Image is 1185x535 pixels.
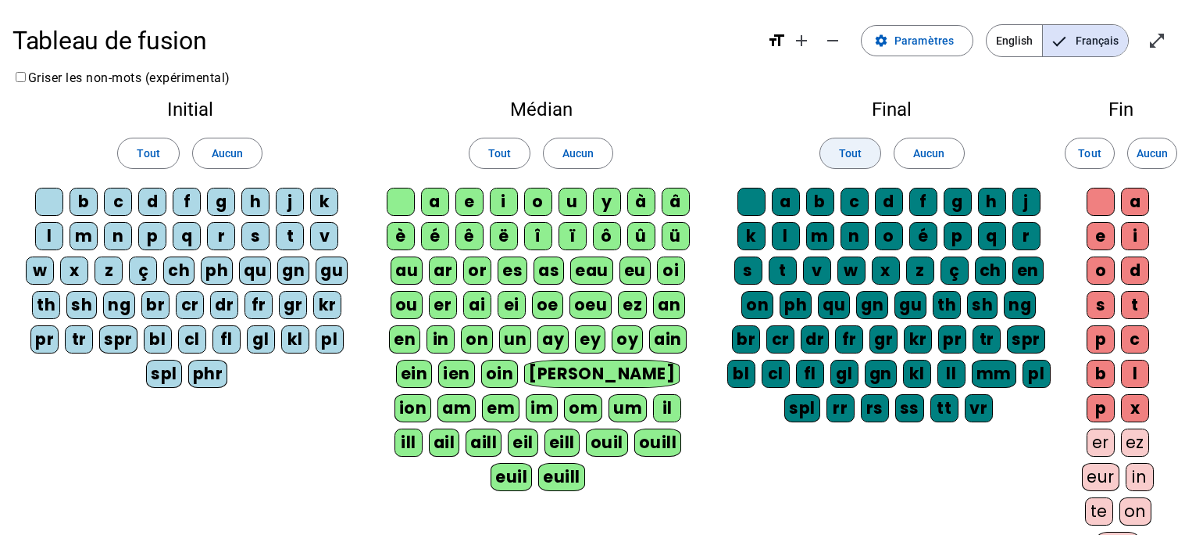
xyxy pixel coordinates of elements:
div: tr [65,325,93,354]
div: am [437,394,476,422]
span: Aucun [1137,144,1168,163]
div: gr [869,325,898,354]
div: mm [972,360,1016,388]
div: ouil [586,429,628,457]
div: s [241,222,269,250]
div: v [803,257,831,285]
mat-button-toggle-group: Language selection [986,24,1129,57]
div: ï [559,222,587,250]
div: au [391,257,423,285]
span: Aucun [212,144,243,163]
span: Paramètres [894,31,954,50]
div: kr [313,291,341,319]
div: on [461,325,493,354]
div: r [207,222,235,250]
button: Diminuer la taille de la police [817,25,848,56]
span: Français [1043,25,1128,56]
div: er [1087,429,1115,457]
div: ey [575,325,605,354]
div: ç [129,257,157,285]
div: d [875,188,903,216]
div: ein [396,360,433,388]
button: Tout [819,138,881,169]
div: à [627,188,655,216]
div: p [1087,325,1115,354]
div: gn [865,360,897,388]
div: spr [1007,325,1045,354]
button: Augmenter la taille de la police [786,25,817,56]
div: sh [66,291,97,319]
div: k [737,222,766,250]
h2: Fin [1082,100,1160,119]
div: é [909,222,937,250]
div: ez [618,291,647,319]
div: ü [662,222,690,250]
div: eu [619,257,651,285]
div: rr [826,394,855,422]
div: eur [1082,463,1119,491]
span: Tout [839,144,862,163]
div: il [653,394,681,422]
div: e [455,188,484,216]
label: Griser les non-mots (expérimental) [12,70,230,85]
div: f [909,188,937,216]
div: cl [178,325,206,354]
div: ng [103,291,135,319]
div: u [559,188,587,216]
div: z [95,257,123,285]
div: oeu [569,291,612,319]
div: ai [463,291,491,319]
button: Entrer en plein écran [1141,25,1173,56]
div: gn [856,291,888,319]
div: an [653,291,685,319]
button: Tout [1065,138,1115,169]
mat-icon: add [792,31,811,50]
div: ouill [634,429,681,457]
div: gn [277,257,309,285]
div: cr [766,325,794,354]
div: ill [394,429,423,457]
div: gr [279,291,307,319]
div: x [60,257,88,285]
div: t [1121,291,1149,319]
div: fl [796,360,824,388]
div: c [1121,325,1149,354]
div: d [1121,257,1149,285]
div: k [310,188,338,216]
div: br [732,325,760,354]
div: x [872,257,900,285]
div: m [806,222,834,250]
div: th [32,291,60,319]
div: phr [188,360,228,388]
div: euil [491,463,532,491]
div: ei [498,291,526,319]
button: Aucun [1127,138,1177,169]
div: tt [930,394,958,422]
div: z [906,257,934,285]
span: Aucun [913,144,944,163]
div: pr [30,325,59,354]
div: bl [144,325,172,354]
div: em [482,394,519,422]
div: on [1119,497,1151,526]
span: Tout [488,144,511,163]
button: Aucun [894,138,964,169]
div: kr [904,325,932,354]
div: ar [429,257,457,285]
span: Tout [1078,144,1101,163]
div: in [427,325,455,354]
div: g [207,188,235,216]
div: î [524,222,552,250]
div: p [944,222,972,250]
mat-icon: settings [874,34,888,48]
div: vr [965,394,993,422]
div: ss [895,394,924,422]
div: eil [508,429,538,457]
div: d [138,188,166,216]
div: en [389,325,420,354]
div: ll [937,360,965,388]
div: oin [481,360,519,388]
div: ain [649,325,687,354]
div: ch [975,257,1006,285]
div: i [490,188,518,216]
